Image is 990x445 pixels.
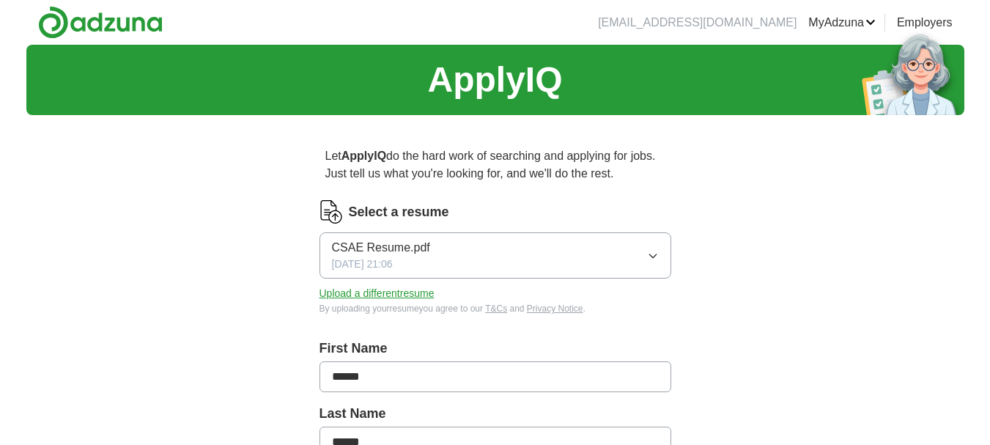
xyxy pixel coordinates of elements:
a: T&Cs [485,304,507,314]
div: By uploading your resume you agree to our and . [319,302,671,315]
li: [EMAIL_ADDRESS][DOMAIN_NAME] [598,14,797,32]
button: CSAE Resume.pdf[DATE] 21:06 [319,232,671,279]
label: Last Name [319,404,671,424]
button: Upload a differentresume [319,286,435,301]
label: Select a resume [349,202,449,222]
span: CSAE Resume.pdf [332,239,430,257]
span: [DATE] 21:06 [332,257,393,272]
img: CV Icon [319,200,343,224]
a: Employers [897,14,953,32]
p: Let do the hard work of searching and applying for jobs. Just tell us what you're looking for, an... [319,141,671,188]
img: Adzuna logo [38,6,163,39]
h1: ApplyIQ [427,54,562,106]
label: First Name [319,339,671,358]
a: MyAdzuna [808,14,876,32]
a: Privacy Notice [527,304,583,314]
strong: ApplyIQ [341,150,386,162]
